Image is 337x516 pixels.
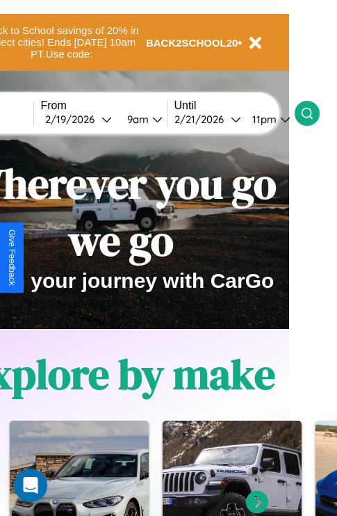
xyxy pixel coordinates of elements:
label: From [41,99,167,112]
b: BACK2SCHOOL20 [146,37,238,49]
div: 2 / 19 / 2026 [45,113,101,126]
label: Until [174,99,295,112]
button: 11pm [241,112,295,127]
div: 9am [120,113,152,126]
div: Give Feedback [7,229,17,286]
div: Open Intercom Messenger [14,469,47,502]
button: 2/19/2026 [41,112,116,127]
div: 2 / 21 / 2026 [174,113,231,126]
div: 11pm [245,113,280,126]
button: 9am [116,112,167,127]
